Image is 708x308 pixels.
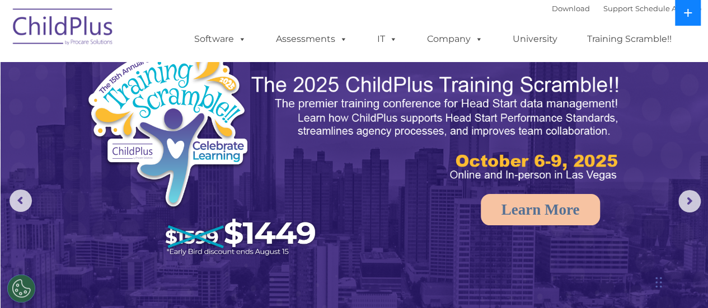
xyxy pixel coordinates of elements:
[265,28,359,50] a: Assessments
[552,4,701,13] font: |
[501,28,569,50] a: University
[603,4,633,13] a: Support
[635,4,701,13] a: Schedule A Demo
[652,254,708,308] iframe: Chat Widget
[576,28,683,50] a: Training Scramble!!
[552,4,590,13] a: Download
[7,274,35,302] button: Cookies Settings
[366,28,409,50] a: IT
[7,1,119,56] img: ChildPlus by Procare Solutions
[655,266,662,299] div: Drag
[481,194,601,225] a: Learn More
[183,28,257,50] a: Software
[416,28,494,50] a: Company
